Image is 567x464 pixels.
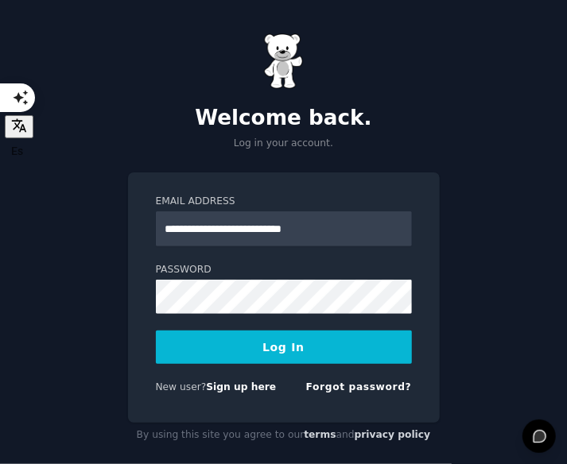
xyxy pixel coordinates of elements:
h2: Welcome back. [128,106,440,131]
img: Gummy Bear [264,33,304,89]
button: Log In [156,331,412,364]
label: Email Address [156,195,412,209]
a: Sign up here [206,381,276,392]
span: New user? [156,381,207,392]
a: terms [304,429,336,440]
a: privacy policy [355,429,431,440]
div: By using this site you agree to our and [128,423,440,448]
p: Log in your account. [128,137,440,151]
a: Forgot password? [306,381,412,392]
label: Password [156,263,412,277]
